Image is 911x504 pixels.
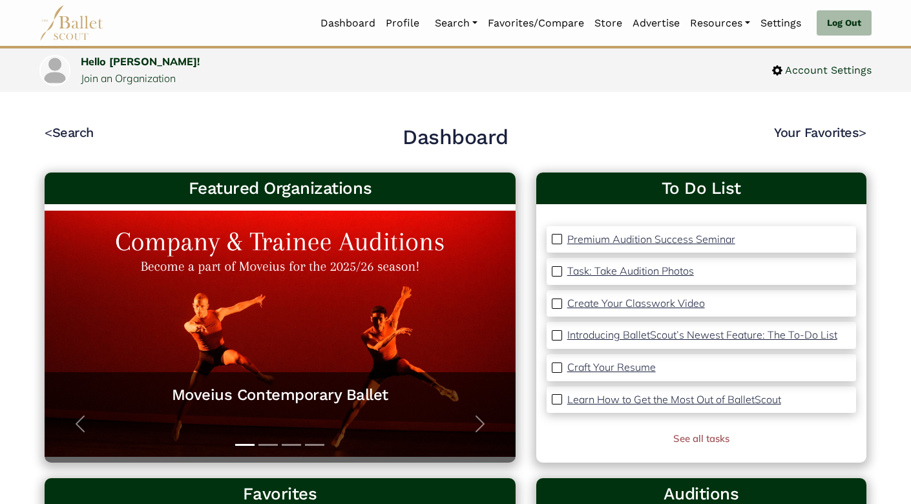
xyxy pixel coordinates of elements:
a: Craft Your Resume [567,359,656,376]
a: Account Settings [772,62,872,79]
a: Learn How to Get the Most Out of BalletScout [567,392,781,408]
button: Slide 4 [305,437,324,452]
button: Slide 1 [235,437,255,452]
a: Log Out [817,10,872,36]
a: Dashboard [315,10,381,37]
a: Your Favorites> [774,125,866,140]
h3: Featured Organizations [55,178,505,200]
a: Join an Organization [81,72,176,85]
a: Moveius Contemporary Ballet [58,385,503,405]
h2: Dashboard [403,124,508,151]
img: profile picture [41,56,69,85]
a: To Do List [547,178,856,200]
span: Account Settings [782,62,872,79]
a: Resources [685,10,755,37]
p: Premium Audition Success Seminar [567,233,735,246]
button: Slide 3 [282,437,301,452]
code: > [859,124,866,140]
a: Profile [381,10,424,37]
code: < [45,124,52,140]
a: Hello [PERSON_NAME]! [81,55,200,68]
a: Search [430,10,483,37]
button: Slide 2 [258,437,278,452]
p: Create Your Classwork Video [567,297,705,310]
a: Advertise [627,10,685,37]
a: Create Your Classwork Video [567,295,705,312]
a: <Search [45,125,94,140]
a: Premium Audition Success Seminar [567,231,735,248]
p: Craft Your Resume [567,361,656,373]
p: Introducing BalletScout’s Newest Feature: The To-Do List [567,328,837,341]
a: Task: Take Audition Photos [567,263,694,280]
a: Introducing BalletScout’s Newest Feature: The To-Do List [567,327,837,344]
a: Settings [755,10,806,37]
a: See all tasks [673,432,729,445]
p: Learn How to Get the Most Out of BalletScout [567,393,781,406]
p: Task: Take Audition Photos [567,264,694,277]
a: Store [589,10,627,37]
a: Favorites/Compare [483,10,589,37]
